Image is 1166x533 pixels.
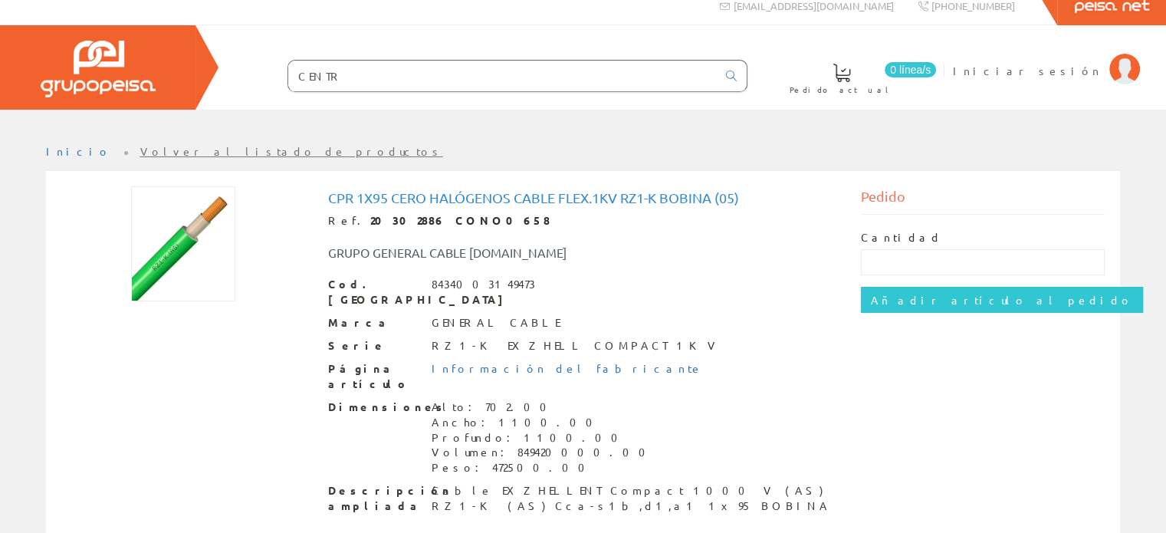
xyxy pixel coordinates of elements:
div: GRUPO GENERAL CABLE [DOMAIN_NAME] [317,244,628,262]
div: Cable EXZHELLENT Compact 1000 V (AS) RZ1-K (AS) Cca-s1b,d1,a1 1x95 BOBINA [432,483,839,514]
div: Ref. [328,213,839,229]
a: Iniciar sesión [953,51,1140,65]
input: Buscar ... [288,61,717,91]
span: Iniciar sesión [953,63,1102,78]
span: Pedido actual [790,82,894,97]
img: Foto artículo cpr 1x95 Cero Halógenos Cable Flex.1kv Rz1-k Bobina (05) (136.36363636364x150) [131,186,235,301]
div: RZ1-K EXZHELL COMPACT 1KV [432,338,720,354]
div: GENERAL CABLE [432,315,560,331]
div: Profundo: 1100.00 [432,430,655,446]
span: Serie [328,338,420,354]
span: Marca [328,315,420,331]
label: Cantidad [861,230,942,245]
strong: 20302886 CONO0658 [370,213,550,227]
img: Grupo Peisa [41,41,156,97]
h1: cpr 1x95 Cero Halógenos Cable Flex.1kv Rz1-k Bobina (05) [328,190,839,206]
div: Volumen: 849420000.00 [432,445,655,460]
a: Información del fabricante [432,361,703,375]
div: 8434003149473 [432,277,535,292]
div: Pedido [861,186,1105,215]
input: Añadir artículo al pedido [861,287,1143,313]
span: 0 línea/s [885,62,936,77]
span: Página artículo [328,361,420,392]
span: Cod. [GEOGRAPHIC_DATA] [328,277,420,308]
div: Ancho: 1100.00 [432,415,655,430]
div: Peso: 472500.00 [432,460,655,475]
a: Volver al listado de productos [140,144,443,158]
span: Descripción ampliada [328,483,420,514]
span: Dimensiones [328,400,420,415]
a: Inicio [46,144,111,158]
div: Alto: 702.00 [432,400,655,415]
